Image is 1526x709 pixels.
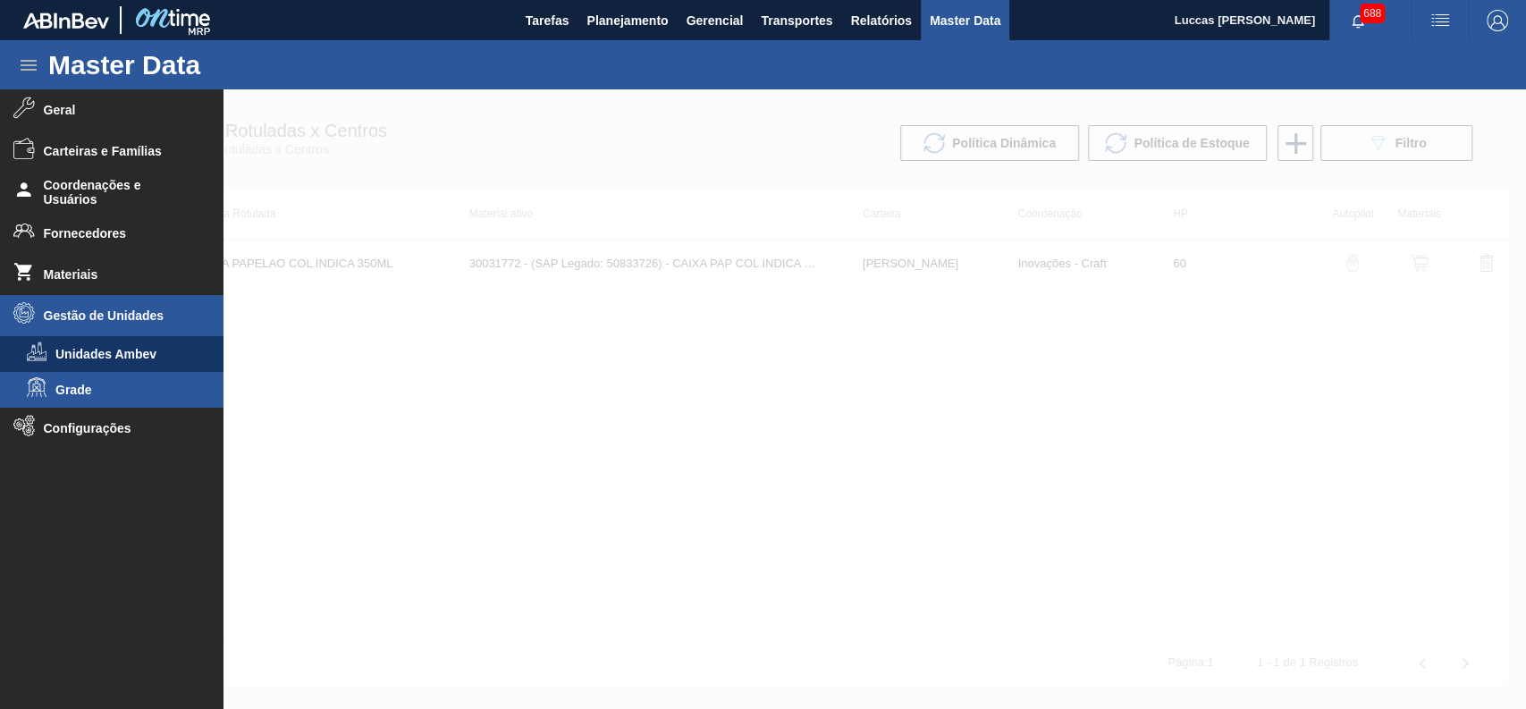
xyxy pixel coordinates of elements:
[44,226,191,241] span: Fornecedores
[761,10,832,31] span: Transportes
[687,10,744,31] span: Gerencial
[55,383,193,397] span: Grade
[23,13,109,29] img: TNhmsLtSVTkK8tSr43FrP2fwEKptu5GPRR3wAAAABJRU5ErkJggg==
[48,55,366,75] h1: Master Data
[1429,10,1451,31] img: userActions
[44,178,191,207] span: Coordenações e Usuários
[44,103,191,117] span: Geral
[1360,4,1385,23] span: 688
[44,421,191,435] span: Configurações
[1487,10,1508,31] img: Logout
[44,267,191,282] span: Materiais
[1329,8,1387,33] button: Notificações
[850,10,911,31] span: Relatórios
[55,347,193,361] span: Unidades Ambev
[44,308,191,323] span: Gestão de Unidades
[44,144,191,158] span: Carteiras e Famílias
[586,10,668,31] span: Planejamento
[526,10,569,31] span: Tarefas
[930,10,1000,31] span: Master Data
